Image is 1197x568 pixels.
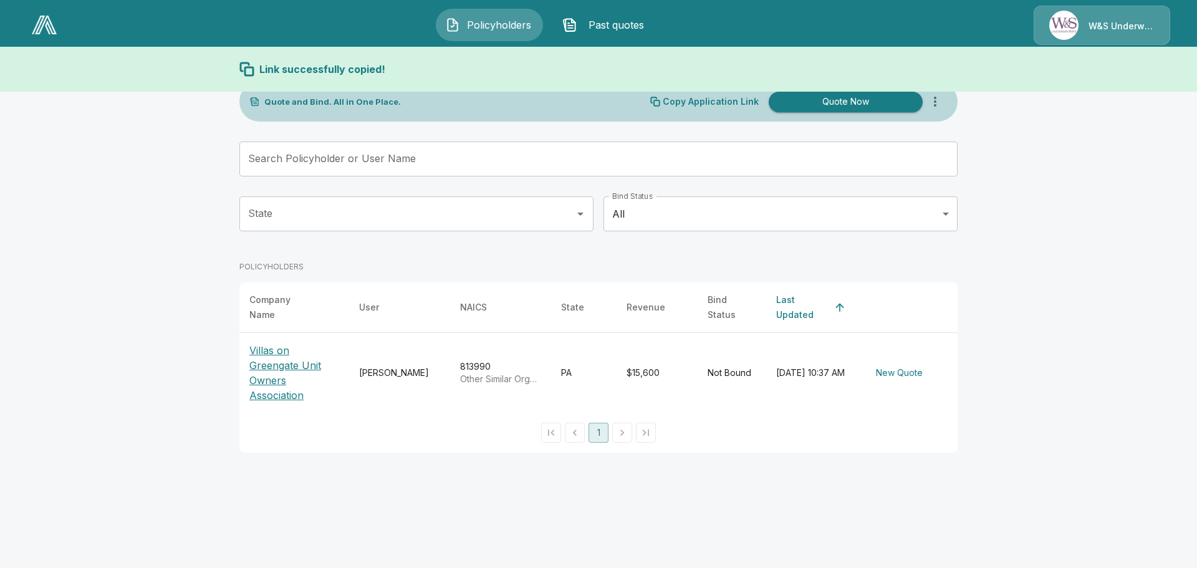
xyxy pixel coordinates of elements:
td: [DATE] 10:37 AM [766,333,861,413]
label: Bind Status [612,191,653,201]
button: page 1 [589,423,608,443]
p: POLICYHOLDERS [239,261,304,272]
p: Copy Application Link [663,97,759,106]
img: Past quotes Icon [562,17,577,32]
button: New Quote [871,362,928,385]
button: more [923,89,948,114]
a: Quote Now [764,92,923,112]
button: Policyholders IconPolicyholders [436,9,543,41]
div: State [561,300,584,315]
img: AA Logo [32,16,57,34]
div: Company Name [249,292,317,322]
button: Quote Now [769,92,923,112]
span: Past quotes [582,17,651,32]
th: Bind Status [698,282,766,333]
button: Past quotes IconPast quotes [553,9,660,41]
td: $15,600 [617,333,698,413]
img: Copy Icon [239,62,254,77]
div: [PERSON_NAME] [359,367,440,379]
td: Not Bound [698,333,766,413]
p: Villas on Greengate Unit Owners Association [249,343,339,403]
div: Last Updated [776,292,829,322]
div: User [359,300,379,315]
table: simple table [239,282,958,413]
span: Policyholders [465,17,534,32]
div: All [603,196,958,231]
p: Other Similar Organizations (except Business, Professional, Labor, and Political Organizations) [460,373,541,385]
nav: pagination navigation [539,423,658,443]
div: Revenue [627,300,665,315]
div: NAICS [460,300,487,315]
p: Quote and Bind. All in One Place. [264,98,401,106]
p: Link successfully copied! [259,62,385,77]
button: Open [572,205,589,223]
img: Policyholders Icon [445,17,460,32]
div: 813990 [460,360,541,385]
td: PA [551,333,617,413]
